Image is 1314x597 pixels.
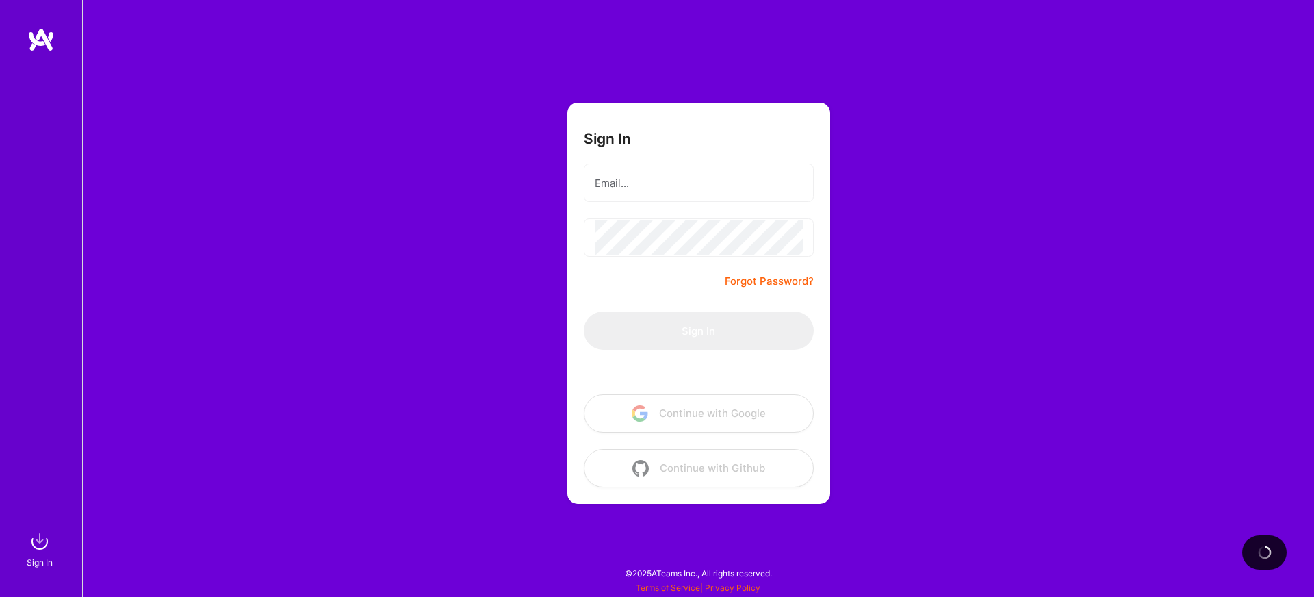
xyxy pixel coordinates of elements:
button: Continue with Google [584,394,814,433]
img: icon [632,405,648,422]
button: Sign In [584,312,814,350]
a: sign inSign In [29,528,53,570]
div: Sign In [27,555,53,570]
a: Privacy Policy [705,583,760,593]
img: icon [632,460,649,477]
h3: Sign In [584,130,631,147]
img: sign in [26,528,53,555]
a: Terms of Service [636,583,700,593]
button: Continue with Github [584,449,814,487]
div: © 2025 ATeams Inc., All rights reserved. [82,556,1314,590]
span: | [636,583,760,593]
a: Forgot Password? [725,273,814,290]
img: loading [1257,544,1273,561]
input: Email... [595,166,803,201]
img: logo [27,27,55,52]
